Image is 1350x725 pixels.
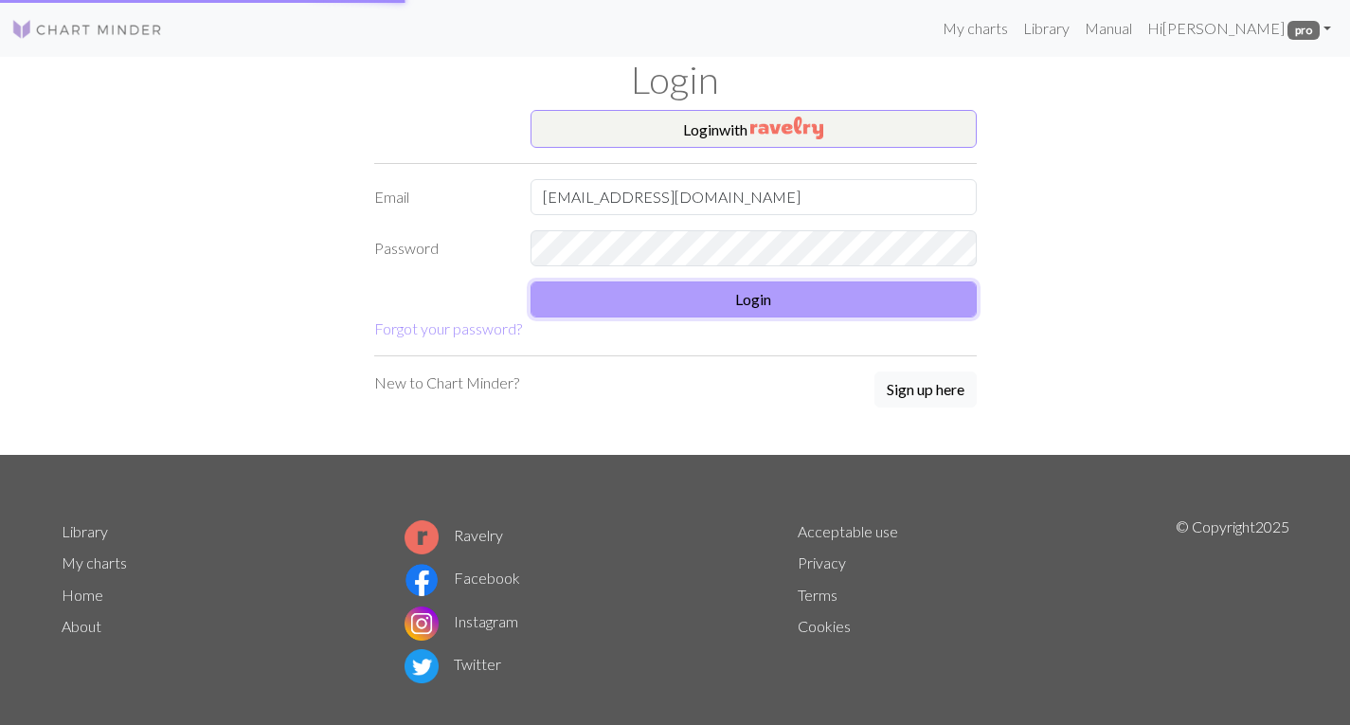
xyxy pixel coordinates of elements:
img: Ravelry [750,117,823,139]
p: New to Chart Minder? [374,372,519,394]
p: © Copyright 2025 [1176,516,1289,688]
a: Terms [798,586,837,604]
button: Sign up here [874,372,977,408]
img: Ravelry logo [405,520,439,554]
span: pro [1287,21,1320,40]
button: Login [531,281,977,317]
img: Twitter logo [405,649,439,683]
a: Ravelry [405,526,503,544]
a: Privacy [798,553,846,571]
a: Library [1016,9,1077,47]
a: Hi[PERSON_NAME] pro [1140,9,1339,47]
button: Loginwith [531,110,977,148]
img: Facebook logo [405,563,439,597]
img: Logo [11,18,163,41]
a: Twitter [405,655,501,673]
h1: Login [50,57,1301,102]
a: Acceptable use [798,522,898,540]
a: Cookies [798,617,851,635]
a: Library [62,522,108,540]
a: Sign up here [874,372,977,409]
a: Forgot your password? [374,319,522,337]
a: Manual [1077,9,1140,47]
a: Facebook [405,569,520,587]
a: Instagram [405,612,518,630]
a: Home [62,586,103,604]
a: My charts [62,553,127,571]
a: My charts [935,9,1016,47]
label: Password [363,230,519,266]
a: About [62,617,101,635]
label: Email [363,179,519,215]
img: Instagram logo [405,607,439,641]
